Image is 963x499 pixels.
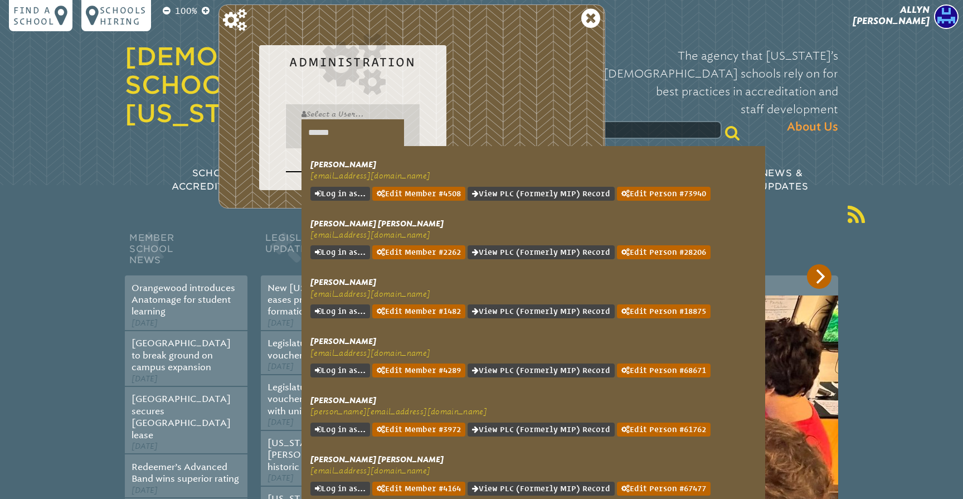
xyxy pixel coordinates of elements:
a: View PLC (formerly MIP) Record [468,304,615,318]
h2: Administration [268,55,437,95]
button: Next [807,264,831,289]
a: Edit Person #28206 [617,245,711,259]
a: Log in as... [310,304,370,318]
span: [PERSON_NAME] [310,337,376,346]
a: Edit Member #2262 [372,245,465,259]
p: The agency that [US_STATE]’s [DEMOGRAPHIC_DATA] schools rely on for best practices in accreditati... [566,47,838,136]
a: [GEOGRAPHIC_DATA] secures [GEOGRAPHIC_DATA] lease [132,394,231,440]
span: School Accreditation [172,168,256,192]
a: Edit Person #68671 [617,364,711,377]
p: Schools Hiring [100,4,147,27]
a: Edit Member #1482 [372,304,465,318]
a: New [US_STATE] law eases private school formation [267,283,359,317]
span: About Us [787,118,838,136]
span: [DATE] [132,318,158,328]
a: Edit Person #61762 [617,423,711,437]
a: [US_STATE]’s Governor [PERSON_NAME] signs historic school choice bill [267,438,375,472]
a: Edit Member #3972 [372,423,465,437]
a: Log in as... [310,245,370,259]
h2: Member School News [125,230,247,275]
a: Edit Person #18875 [617,304,711,318]
a: [EMAIL_ADDRESS][DOMAIN_NAME] [310,289,431,299]
a: [EMAIL_ADDRESS][DOMAIN_NAME] [310,171,431,181]
a: [PERSON_NAME][EMAIL_ADDRESS][DOMAIN_NAME] [310,407,487,416]
p: Select a User... [301,109,404,119]
a: Legislature approves voucher bill for students with unique abilities [267,382,371,416]
span: [DATE] [132,374,158,384]
span: Allyn [PERSON_NAME] [853,4,930,26]
a: [EMAIL_ADDRESS][DOMAIN_NAME] [310,348,431,358]
p: Find a school [13,4,55,27]
a: View PLC (formerly MIP) Record [468,364,615,377]
a: View PLC (formerly MIP) Record [468,482,615,496]
a: [DEMOGRAPHIC_DATA] Schools of [US_STATE] [125,42,441,128]
span: [PERSON_NAME] [PERSON_NAME] [310,219,444,229]
a: View PLC (formerly MIP) Record [468,423,615,437]
a: Log in as... [310,187,370,201]
a: View PLC (formerly MIP) Record [468,187,615,201]
span: [PERSON_NAME] [310,160,376,169]
a: [GEOGRAPHIC_DATA] to break ground on campus expansion [132,338,231,372]
h2: Legislative Updates [261,230,383,275]
span: [PERSON_NAME] [PERSON_NAME] [310,455,444,464]
a: Edit Person #67477 [617,482,711,496]
a: Log in as... [310,423,370,437]
a: Edit Member #4508 [372,187,465,201]
span: [DATE] [132,486,158,495]
a: Legislature responds to voucher problems [267,338,367,360]
a: Edit Person #73940 [617,187,711,201]
span: [DATE] [267,318,294,328]
a: [EMAIL_ADDRESS][DOMAIN_NAME] [310,230,431,240]
a: Redeemer’s Advanced Band wins superior rating [132,462,239,484]
span: [PERSON_NAME] [310,278,376,287]
span: [DATE] [267,362,294,371]
span: [DATE] [267,473,294,483]
span: [DATE] [132,442,158,451]
a: View PLC (formerly MIP) Record [468,245,615,259]
a: Log in as... [310,364,370,377]
a: Edit Member #4164 [372,482,465,496]
a: Edit Member #4289 [372,364,465,377]
span: [PERSON_NAME] [310,396,376,405]
span: [DATE] [267,418,294,427]
a: Log in as... [310,482,370,496]
a: Orangewood introduces Anatomage for student learning [132,283,235,317]
a: [EMAIL_ADDRESS][DOMAIN_NAME] [310,466,431,476]
p: 100% [173,4,200,18]
img: a54426be94052344887f6ad0d596e897 [934,4,959,29]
